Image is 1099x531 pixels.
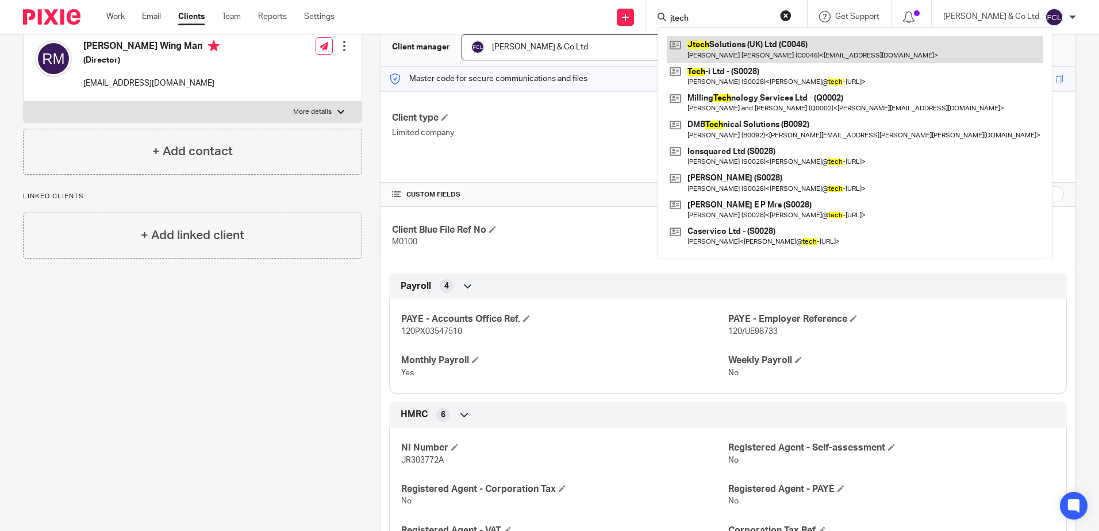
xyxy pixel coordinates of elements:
[728,369,739,377] span: No
[669,14,773,24] input: Search
[392,112,728,124] h4: Client type
[401,328,462,336] span: 120PX03547510
[401,409,428,421] span: HMRC
[441,409,445,421] span: 6
[728,497,739,505] span: No
[23,192,362,201] p: Linked clients
[35,40,72,77] img: svg%3E
[728,355,1055,367] h4: Weekly Payroll
[728,313,1055,325] h4: PAYE - Employer Reference
[780,10,791,21] button: Clear
[392,127,728,138] p: Limited company
[178,11,205,22] a: Clients
[444,280,449,292] span: 4
[401,497,412,505] span: No
[401,483,728,495] h4: Registered Agent - Corporation Tax
[389,73,587,84] p: Master code for secure communications and files
[293,107,332,117] p: More details
[152,143,233,160] h4: + Add contact
[141,226,244,244] h4: + Add linked client
[401,442,728,454] h4: NI Number
[23,9,80,25] img: Pixie
[943,11,1039,22] p: [PERSON_NAME] & Co Ltd
[492,43,588,51] span: [PERSON_NAME] & Co Ltd
[106,11,125,22] a: Work
[392,41,450,53] h3: Client manager
[401,313,728,325] h4: PAYE - Accounts Office Ref.
[392,190,728,199] h4: CUSTOM FIELDS
[392,238,417,246] span: M0100
[401,280,431,293] span: Payroll
[83,40,220,55] h4: [PERSON_NAME] Wing Man
[471,40,485,54] img: svg%3E
[222,11,241,22] a: Team
[728,456,739,464] span: No
[728,483,1055,495] h4: Registered Agent - PAYE
[1045,8,1063,26] img: svg%3E
[83,55,220,66] h5: (Director)
[401,355,728,367] h4: Monthly Payroll
[258,11,287,22] a: Reports
[304,11,335,22] a: Settings
[728,328,778,336] span: 120/UE98733
[208,40,220,52] i: Primary
[728,442,1055,454] h4: Registered Agent - Self-assessment
[835,13,879,21] span: Get Support
[142,11,161,22] a: Email
[401,369,414,377] span: Yes
[83,78,220,89] p: [EMAIL_ADDRESS][DOMAIN_NAME]
[401,456,444,464] span: JR303772A
[392,224,728,236] h4: Client Blue File Ref No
